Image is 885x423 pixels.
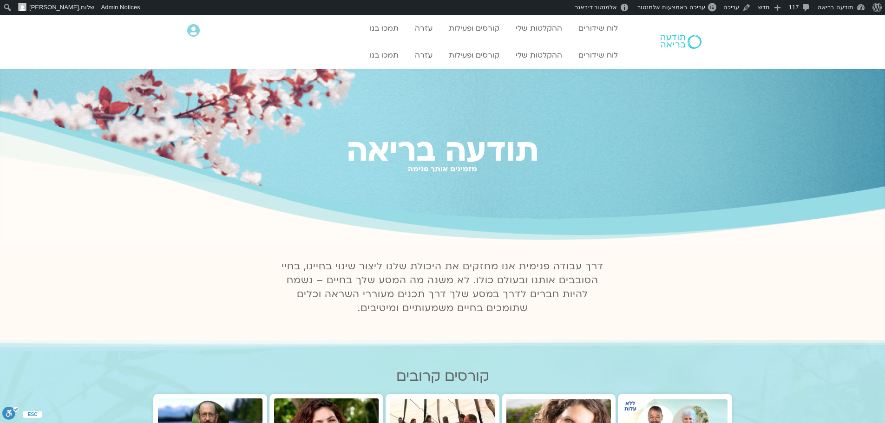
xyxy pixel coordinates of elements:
h2: קורסים קרובים [153,368,732,384]
a: קורסים ופעילות [444,20,504,37]
a: תמכו בנו [365,46,403,64]
a: תמכו בנו [365,20,403,37]
span: עריכה באמצעות אלמנטור [637,4,705,11]
a: ההקלטות שלי [511,46,567,64]
span: [PERSON_NAME] [29,4,79,11]
p: דרך עבודה פנימית אנו מחזקים את היכולת שלנו ליצור שינוי בחיינו, בחיי הסובבים אותנו ובעולם כולו. לא... [276,260,609,315]
a: קורסים ופעילות [444,46,504,64]
a: עזרה [410,20,437,37]
a: לוח שידורים [574,46,623,64]
a: ההקלטות שלי [511,20,567,37]
a: עזרה [410,46,437,64]
a: לוח שידורים [574,20,623,37]
img: תודעה בריאה [661,35,701,49]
